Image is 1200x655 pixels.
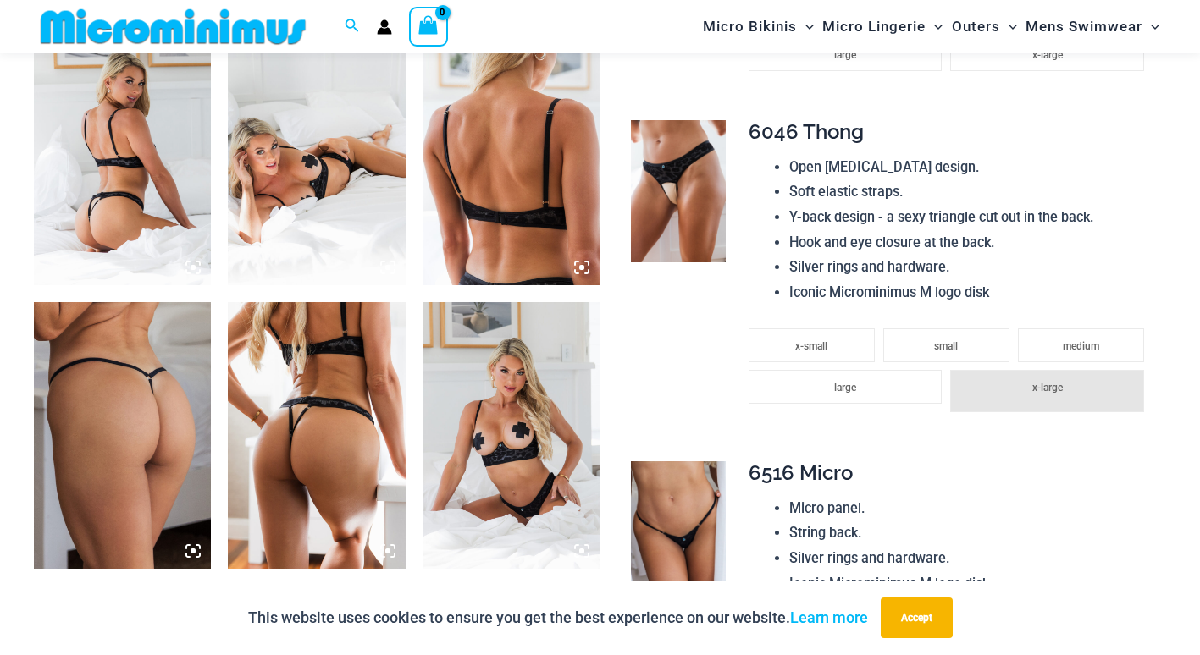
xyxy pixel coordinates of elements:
nav: Site Navigation [696,3,1166,51]
li: Iconic Microminimus M logo disk [789,280,1153,305]
a: Account icon link [377,19,392,35]
img: Nights Fall Silver Leopard 1036 Bra [423,19,600,285]
li: large [749,37,943,71]
span: Menu Toggle [797,5,814,48]
a: Mens SwimwearMenu ToggleMenu Toggle [1021,5,1164,48]
li: x-large [950,370,1144,412]
span: Mens Swimwear [1026,5,1142,48]
p: This website uses cookies to ensure you get the best experience on our website. [248,605,868,630]
span: Outers [952,5,1000,48]
span: large [834,382,856,394]
span: 6516 Micro [749,460,853,485]
span: Menu Toggle [1142,5,1159,48]
span: 6046 Thong [749,119,864,144]
li: x-small [749,328,875,362]
a: Micro BikinisMenu ToggleMenu Toggle [699,5,818,48]
li: medium [1018,328,1144,362]
li: Iconic Microminimus M logo disk [789,571,1153,597]
span: Menu Toggle [926,5,943,48]
a: OutersMenu ToggleMenu Toggle [948,5,1021,48]
span: x-large [1032,49,1063,61]
li: Silver rings and hardware. [789,546,1153,571]
li: Open [MEDICAL_DATA] design. [789,155,1153,180]
span: Menu Toggle [1000,5,1017,48]
a: Micro LingerieMenu ToggleMenu Toggle [818,5,947,48]
li: Silver rings and hardware. [789,255,1153,280]
li: large [749,370,943,404]
img: Nights Fall Silver Leopard 6516 Micro [34,302,211,568]
img: Nights Fall Silver Leopard 1036 Bra 6046 Thong [34,19,211,285]
span: medium [1063,340,1099,352]
span: x-small [795,340,827,352]
li: String back. [789,520,1153,546]
img: Nights Fall Silver Leopard 6046 Thong [631,120,726,262]
img: Nights Fall Silver Leopard 1036 Bra 6046 Thong [228,19,405,285]
span: x-large [1032,382,1063,394]
li: Micro panel. [789,496,1153,521]
button: Accept [881,597,953,638]
img: Nights Fall Silver Leopard 1036 Bra 6046 Thong [228,302,405,568]
li: small [883,328,1009,362]
img: MM SHOP LOGO FLAT [34,8,312,46]
a: Search icon link [345,16,360,37]
li: x-large [950,37,1144,71]
span: small [934,340,958,352]
span: Micro Lingerie [822,5,926,48]
li: Hook and eye closure at the back. [789,230,1153,256]
li: Soft elastic straps. [789,179,1153,205]
img: Nights Fall Silver Leopard 6516 Micro [631,461,726,603]
li: Y-back design - a sexy triangle cut out in the back. [789,205,1153,230]
img: Nights Fall Silver Leopard 1036 Bra 6046 Thong [423,302,600,568]
span: Micro Bikinis [703,5,797,48]
span: large [834,49,856,61]
a: View Shopping Cart, empty [409,7,448,46]
a: Learn more [790,608,868,626]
